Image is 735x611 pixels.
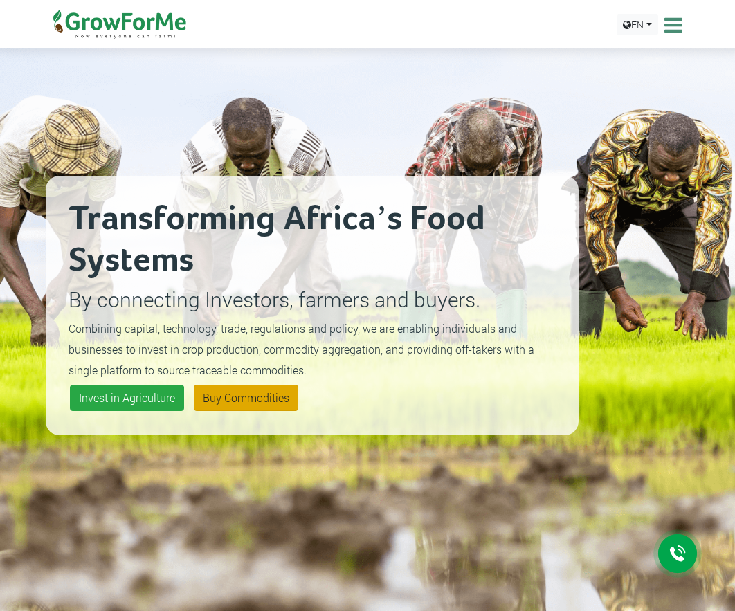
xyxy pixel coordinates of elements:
p: By connecting Investors, farmers and buyers. [69,284,556,315]
a: Buy Commodities [194,385,298,411]
a: EN [617,14,658,35]
a: Invest in Agriculture [70,385,184,411]
small: Combining capital, technology, trade, regulations and policy, we are enabling individuals and bus... [69,321,534,377]
h2: Transforming Africa’s Food Systems [69,199,556,282]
